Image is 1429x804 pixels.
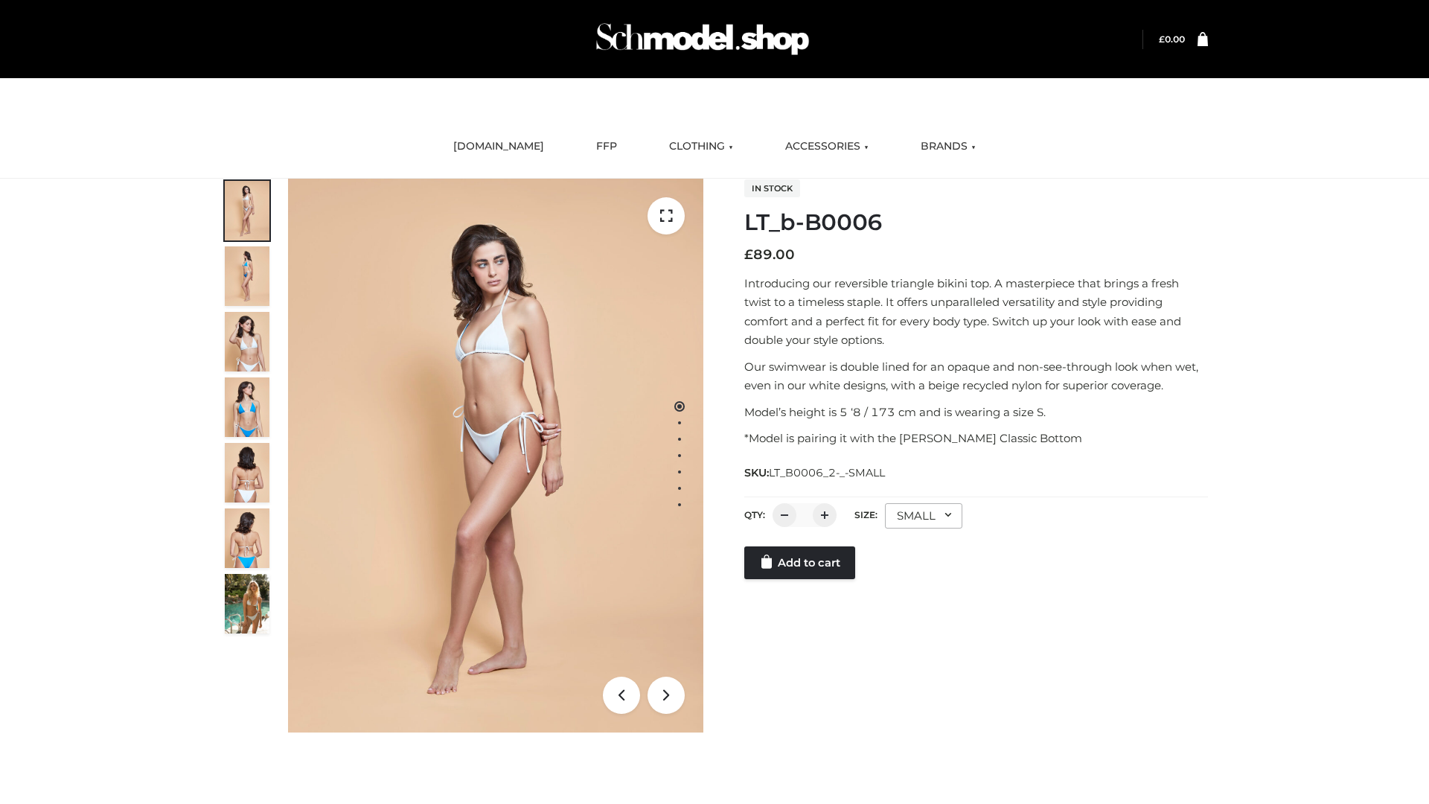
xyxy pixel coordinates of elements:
label: QTY: [744,509,765,520]
a: CLOTHING [658,130,744,163]
bdi: 89.00 [744,246,795,263]
p: *Model is pairing it with the [PERSON_NAME] Classic Bottom [744,429,1208,448]
img: ArielClassicBikiniTop_CloudNine_AzureSky_OW114ECO_1 [288,179,703,733]
img: ArielClassicBikiniTop_CloudNine_AzureSky_OW114ECO_2-scaled.jpg [225,246,269,306]
a: BRANDS [909,130,987,163]
span: SKU: [744,464,886,482]
a: [DOMAIN_NAME] [442,130,555,163]
img: Arieltop_CloudNine_AzureSky2.jpg [225,574,269,634]
span: LT_B0006_2-_-SMALL [769,466,885,479]
span: In stock [744,179,800,197]
label: Size: [854,509,877,520]
p: Introducing our reversible triangle bikini top. A masterpiece that brings a fresh twist to a time... [744,274,1208,350]
img: ArielClassicBikiniTop_CloudNine_AzureSky_OW114ECO_4-scaled.jpg [225,377,269,437]
bdi: 0.00 [1159,33,1185,45]
img: ArielClassicBikiniTop_CloudNine_AzureSky_OW114ECO_7-scaled.jpg [225,443,269,502]
h1: LT_b-B0006 [744,209,1208,236]
p: Model’s height is 5 ‘8 / 173 cm and is wearing a size S. [744,403,1208,422]
div: SMALL [885,503,962,529]
p: Our swimwear is double lined for an opaque and non-see-through look when wet, even in our white d... [744,357,1208,395]
a: £0.00 [1159,33,1185,45]
img: ArielClassicBikiniTop_CloudNine_AzureSky_OW114ECO_1-scaled.jpg [225,181,269,240]
img: ArielClassicBikiniTop_CloudNine_AzureSky_OW114ECO_8-scaled.jpg [225,508,269,568]
a: FFP [585,130,628,163]
img: ArielClassicBikiniTop_CloudNine_AzureSky_OW114ECO_3-scaled.jpg [225,312,269,371]
a: Add to cart [744,546,855,579]
span: £ [1159,33,1165,45]
a: ACCESSORIES [774,130,880,163]
img: Schmodel Admin 964 [591,10,814,68]
span: £ [744,246,753,263]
